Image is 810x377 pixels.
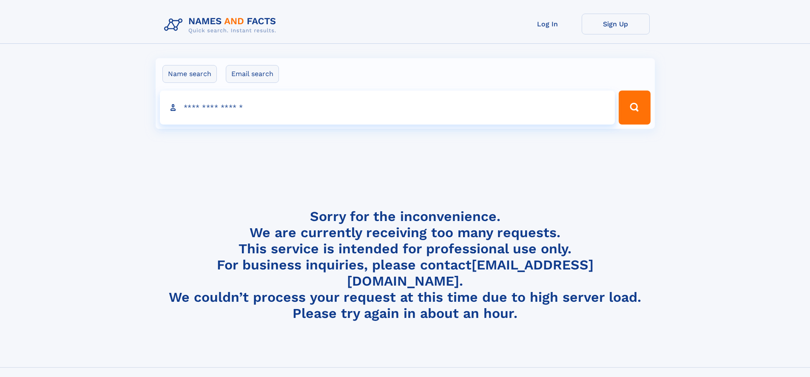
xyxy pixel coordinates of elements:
[226,65,279,83] label: Email search
[514,14,582,34] a: Log In
[161,208,650,322] h4: Sorry for the inconvenience. We are currently receiving too many requests. This service is intend...
[161,14,283,37] img: Logo Names and Facts
[582,14,650,34] a: Sign Up
[160,91,615,125] input: search input
[619,91,650,125] button: Search Button
[347,257,594,289] a: [EMAIL_ADDRESS][DOMAIN_NAME]
[162,65,217,83] label: Name search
